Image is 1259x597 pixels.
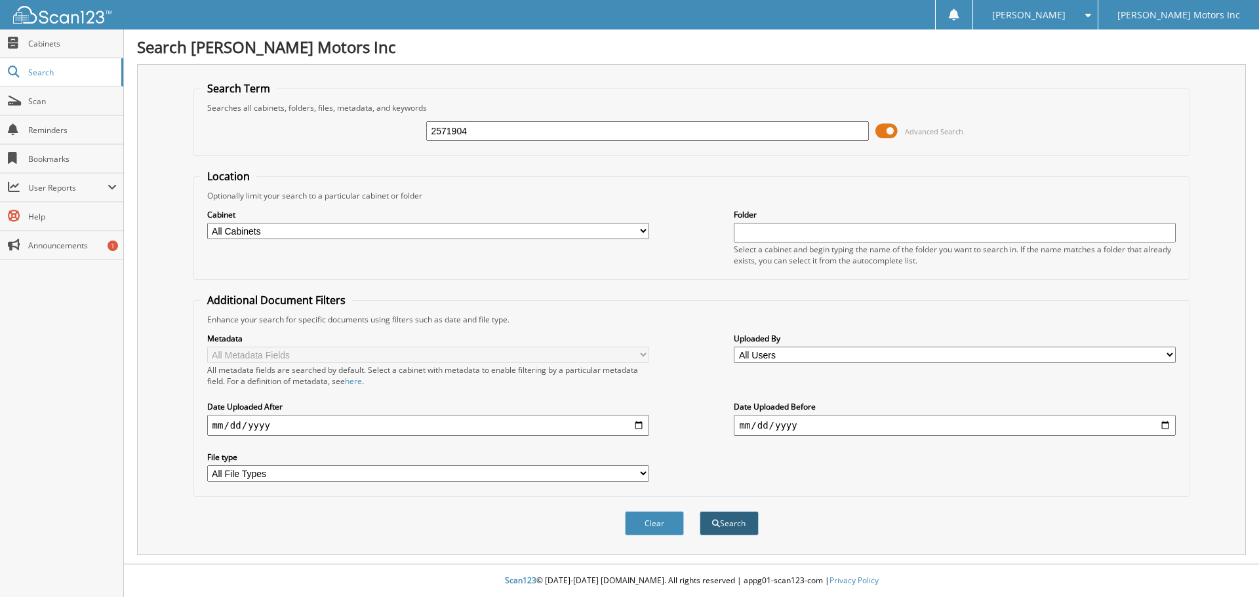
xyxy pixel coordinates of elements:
[829,575,879,586] a: Privacy Policy
[207,333,649,344] label: Metadata
[28,125,117,136] span: Reminders
[734,244,1176,266] div: Select a cabinet and begin typing the name of the folder you want to search in. If the name match...
[734,401,1176,412] label: Date Uploaded Before
[207,401,649,412] label: Date Uploaded After
[625,511,684,535] button: Clear
[505,575,536,586] span: Scan123
[992,11,1066,19] span: [PERSON_NAME]
[201,293,352,307] legend: Additional Document Filters
[201,314,1183,325] div: Enhance your search for specific documents using filters such as date and file type.
[28,67,115,78] span: Search
[905,126,963,136] span: Advanced Search
[201,169,256,183] legend: Location
[734,333,1176,344] label: Uploaded By
[28,96,117,107] span: Scan
[734,415,1176,436] input: end
[207,209,649,220] label: Cabinet
[28,182,108,193] span: User Reports
[207,415,649,436] input: start
[700,511,759,535] button: Search
[28,240,117,251] span: Announcements
[201,190,1183,201] div: Optionally limit your search to a particular cabinet or folder
[1117,11,1240,19] span: [PERSON_NAME] Motors Inc
[207,452,649,463] label: File type
[1193,534,1259,597] iframe: Chat Widget
[137,36,1246,58] h1: Search [PERSON_NAME] Motors Inc
[28,38,117,49] span: Cabinets
[345,376,362,387] a: here
[28,153,117,164] span: Bookmarks
[201,81,277,96] legend: Search Term
[28,211,117,222] span: Help
[108,241,118,251] div: 1
[734,209,1176,220] label: Folder
[207,364,649,387] div: All metadata fields are searched by default. Select a cabinet with metadata to enable filtering b...
[13,6,111,24] img: scan123-logo-white.svg
[201,102,1183,113] div: Searches all cabinets, folders, files, metadata, and keywords
[124,565,1259,597] div: © [DATE]-[DATE] [DOMAIN_NAME]. All rights reserved | appg01-scan123-com |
